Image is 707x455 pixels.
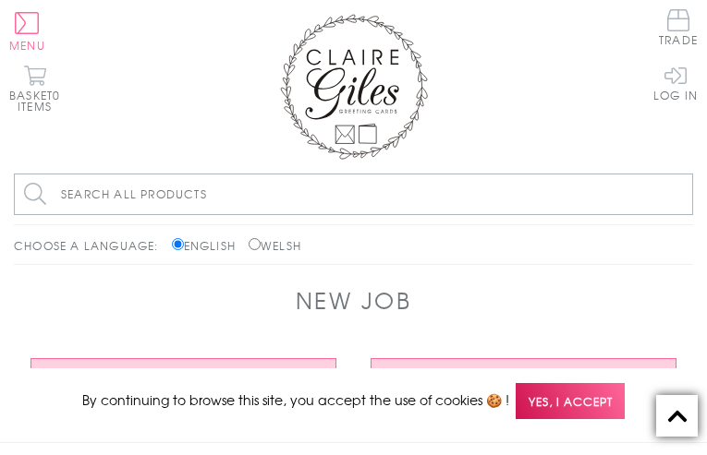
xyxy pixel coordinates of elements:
[653,65,698,101] a: Log In
[14,344,354,424] a: New Job Card, Blue Stars, Good Luck, padded star embellished £3.50 Add to Basket
[14,174,693,215] input: Search all products
[659,9,698,49] a: Trade
[9,12,45,51] button: Menu
[459,366,610,385] span: £3.50 Add to Basket
[675,174,693,215] input: Search
[354,344,694,424] a: New Job Card, Good Luck, Embellished with a padded star £3.50 Add to Basket
[296,283,411,317] h1: New Job
[280,14,428,160] img: Claire Giles Greetings Cards
[172,237,245,254] label: English
[249,237,301,254] label: Welsh
[659,9,698,45] span: Trade
[371,358,677,392] button: £3.50 Add to Basket
[18,87,60,114] span: 0 items
[516,383,625,419] span: Yes, I accept
[172,238,184,250] input: English
[14,237,168,254] p: Choose a language:
[9,65,60,112] button: Basket0 items
[249,238,261,250] input: Welsh
[30,358,336,392] button: £3.50 Add to Basket
[9,37,45,54] span: Menu
[120,366,271,385] span: £3.50 Add to Basket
